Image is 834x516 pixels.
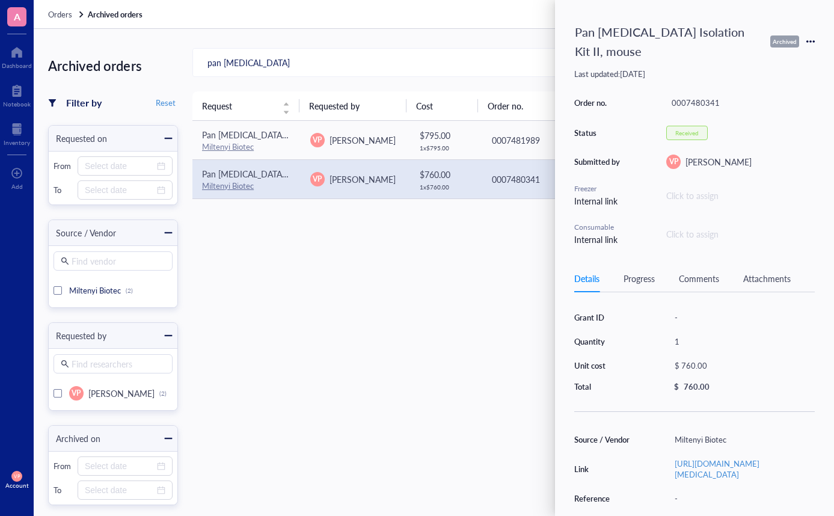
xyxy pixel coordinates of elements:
th: Request [192,91,299,120]
div: Source / Vendor [49,226,116,239]
div: Reference [574,493,636,504]
div: Grant ID [574,312,636,323]
span: Pan [MEDICAL_DATA] Isolation Kit II, mouse [202,168,367,180]
div: Archived orders [48,54,178,77]
div: Received [675,129,699,137]
input: Select date [85,159,155,173]
div: Click to assign [666,189,815,202]
div: Internal link [574,233,622,246]
div: Click to assign [666,227,815,241]
span: VP [313,174,322,185]
th: Cost [406,91,478,120]
div: Details [574,272,599,285]
div: $ 760.00 [420,168,471,181]
div: Attachments [743,272,791,285]
span: Reset [156,97,176,108]
div: 1 x $ 760.00 [420,183,471,191]
div: From [54,461,73,471]
div: Comments [679,272,719,285]
div: Submitted by [574,156,622,167]
div: Freezer [574,183,622,194]
th: Requested by [299,91,406,120]
div: 0007481989 [492,134,580,147]
div: $ 760.00 [669,357,810,374]
div: From [54,161,73,171]
div: Requested on [49,132,107,145]
div: To [54,185,73,195]
td: 0007480341 [481,159,589,198]
div: Link [574,464,636,475]
div: To [54,485,73,496]
div: Filter by [66,95,102,111]
span: Orders [48,8,72,20]
div: Last updated: [DATE] [574,69,815,79]
a: Orders [48,9,85,20]
a: Miltenyi Biotec [202,141,254,152]
th: Order no. [478,91,585,120]
div: Archived on [49,432,100,445]
a: [URL][DOMAIN_NAME][MEDICAL_DATA] [675,458,759,480]
div: - [669,309,815,326]
div: (2) [126,287,133,294]
div: $ [674,381,679,392]
div: Quantity [574,336,636,347]
div: Total [574,381,636,392]
span: Miltenyi Biotec [69,284,121,296]
div: Requested by [49,329,106,342]
div: 760.00 [684,381,710,392]
div: Miltenyi Biotec [669,431,815,448]
div: Unit cost [574,360,636,371]
div: 1 [669,333,815,350]
div: Consumable [574,222,622,233]
input: Select date [85,459,155,473]
a: Miltenyi Biotec [202,180,254,191]
span: A [14,9,20,24]
div: 0007480341 [666,94,815,111]
div: Add [11,183,23,190]
span: Request [202,99,275,112]
div: $ 795.00 [420,129,471,142]
span: VP [14,473,20,479]
div: Source / Vendor [574,434,636,445]
div: Account [5,482,29,489]
div: Notebook [3,100,31,108]
button: Reset [153,96,178,110]
span: [PERSON_NAME] [330,134,396,146]
div: (2) [159,390,167,397]
input: Select date [85,183,155,197]
td: 0007481989 [481,121,589,160]
div: Inventory [4,139,30,146]
a: Inventory [4,120,30,146]
span: VP [72,388,81,399]
span: [PERSON_NAME] [685,156,752,168]
a: Notebook [3,81,31,108]
a: Dashboard [2,43,32,69]
div: 1 x $ 795.00 [420,144,471,152]
a: Archived orders [88,9,145,20]
input: Select date [85,484,155,497]
span: [PERSON_NAME] [330,173,396,185]
div: Pan [MEDICAL_DATA] Isolation Kit II, mouse [569,19,763,64]
div: Archived [770,35,799,48]
div: Progress [624,272,655,285]
div: Internal link [574,194,622,207]
span: Pan [MEDICAL_DATA] Isolation Kit II, mouse [202,129,367,141]
span: VP [669,156,678,167]
div: Dashboard [2,62,32,69]
div: Status [574,127,622,138]
div: Order no. [574,97,622,108]
span: [PERSON_NAME] [88,387,155,399]
div: 0007480341 [492,173,580,186]
span: VP [313,135,322,146]
div: - [669,490,815,507]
